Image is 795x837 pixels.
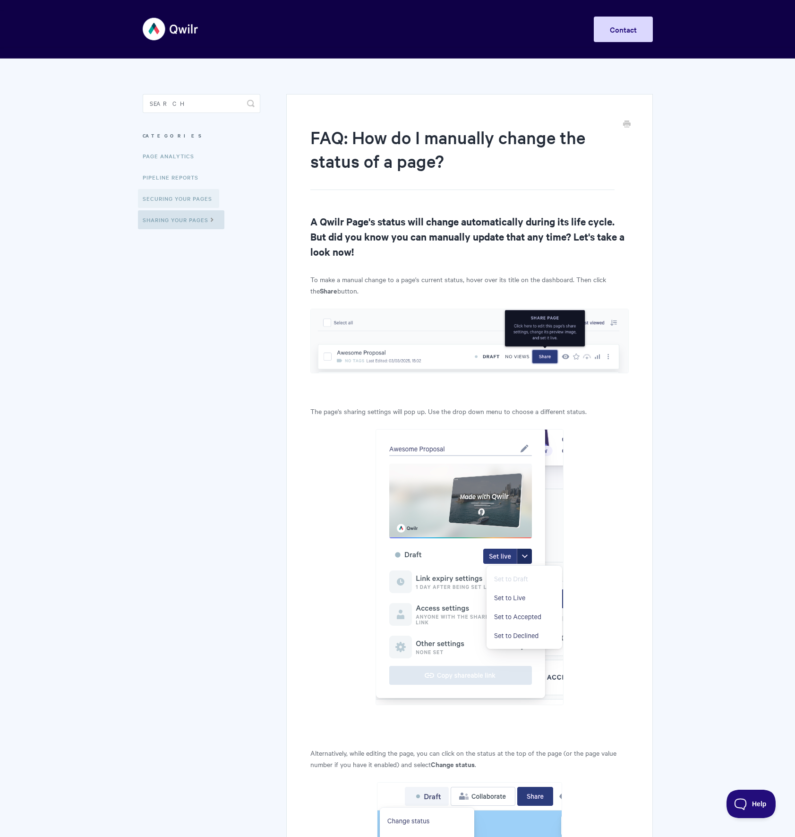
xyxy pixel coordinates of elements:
[143,147,201,165] a: Page Analytics
[143,168,205,187] a: Pipeline reports
[138,189,219,208] a: Securing Your Pages
[310,747,628,770] p: Alternatively, while editing the page, you can click on the status at the top of the page (or the...
[310,125,614,190] h1: FAQ: How do I manually change the status of a page?
[594,17,653,42] a: Contact
[376,429,564,705] img: file-rswmCEze9C.png
[431,759,475,769] strong: Change status
[310,274,628,296] p: To make a manual change to a page's current status, hover over its title on the dashboard. Then c...
[310,406,628,417] p: The page's sharing settings will pop up. Use the drop down menu to choose a different status.
[623,120,631,130] a: Print this Article
[143,127,260,144] h3: Categories
[310,214,628,259] h2: A Qwilr Page's status will change automatically during its life cycle. But did you know you can m...
[320,285,337,295] strong: Share
[310,309,628,373] img: file-YBKTzxLHTh.png
[143,94,260,113] input: Search
[138,210,224,229] a: Sharing Your Pages
[143,11,199,47] img: Qwilr Help Center
[727,790,776,818] iframe: Toggle Customer Support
